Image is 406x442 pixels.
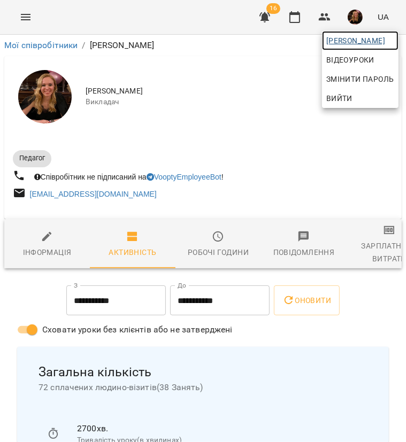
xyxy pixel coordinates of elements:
span: Змінити пароль [326,73,394,86]
span: Відеоуроки [326,53,374,66]
span: Вийти [326,92,353,105]
span: [PERSON_NAME] [326,34,394,47]
a: [PERSON_NAME] [322,31,399,50]
button: Вийти [322,89,399,108]
a: Відеоуроки [322,50,379,69]
a: Змінити пароль [322,69,399,89]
